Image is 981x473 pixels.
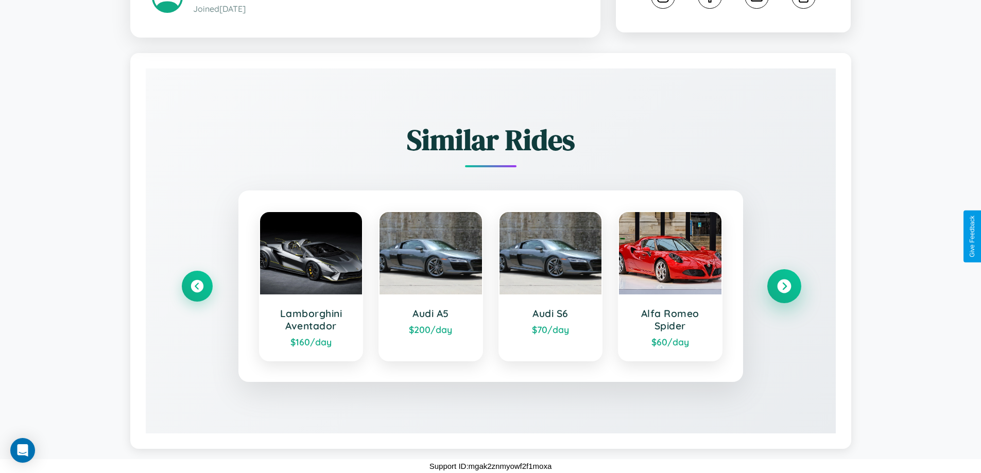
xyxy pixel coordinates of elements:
[629,336,711,347] div: $ 60 /day
[193,2,579,16] p: Joined [DATE]
[10,438,35,463] div: Open Intercom Messenger
[618,211,722,361] a: Alfa Romeo Spider$60/day
[429,459,552,473] p: Support ID: mgak2znmyowf2f1moxa
[629,307,711,332] h3: Alfa Romeo Spider
[390,324,472,335] div: $ 200 /day
[969,216,976,257] div: Give Feedback
[378,211,483,361] a: Audi A5$200/day
[270,307,352,332] h3: Lamborghini Aventador
[259,211,364,361] a: Lamborghini Aventador$160/day
[390,307,472,320] h3: Audi A5
[510,307,592,320] h3: Audi S6
[510,324,592,335] div: $ 70 /day
[182,120,800,160] h2: Similar Rides
[270,336,352,347] div: $ 160 /day
[498,211,603,361] a: Audi S6$70/day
